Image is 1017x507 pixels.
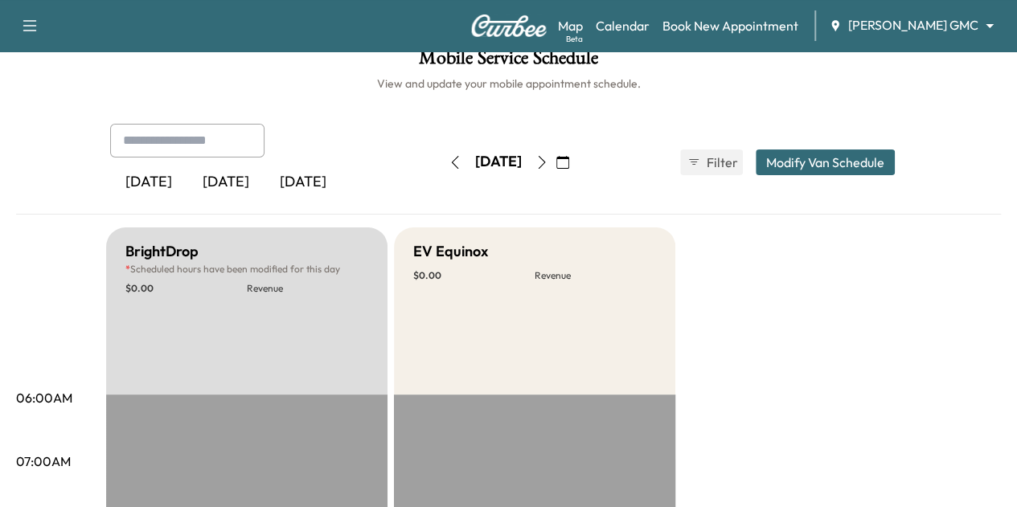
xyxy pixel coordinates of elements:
p: 07:00AM [16,452,71,471]
p: 06:00AM [16,388,72,407]
img: Curbee Logo [470,14,547,37]
p: Scheduled hours have been modified for this day [125,263,368,276]
h1: Mobile Service Schedule [16,48,1001,76]
a: Calendar [596,16,650,35]
button: Modify Van Schedule [756,149,895,175]
p: Revenue [535,269,656,282]
div: [DATE] [110,164,187,201]
div: [DATE] [475,152,522,172]
p: Revenue [247,282,368,295]
h5: EV Equinox [413,240,488,263]
span: Filter [707,153,736,172]
h6: View and update your mobile appointment schedule. [16,76,1001,92]
p: $ 0.00 [413,269,535,282]
div: Beta [566,33,583,45]
div: [DATE] [265,164,342,201]
span: [PERSON_NAME] GMC [848,16,978,35]
p: $ 0.00 [125,282,247,295]
a: MapBeta [558,16,583,35]
button: Filter [680,149,743,175]
div: [DATE] [187,164,265,201]
a: Book New Appointment [662,16,798,35]
h5: BrightDrop [125,240,199,263]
